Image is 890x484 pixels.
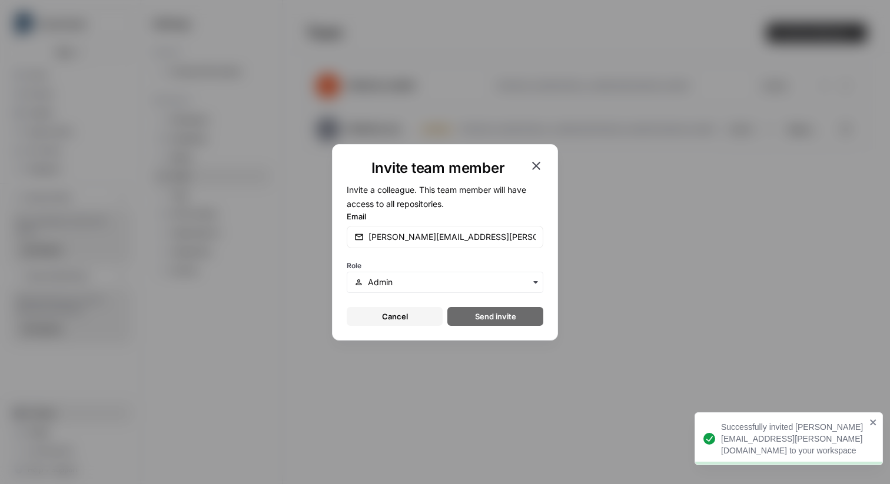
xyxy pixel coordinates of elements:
label: Email [347,211,543,222]
input: email@company.com [368,231,536,243]
button: Cancel [347,307,443,326]
span: Role [347,261,361,270]
span: Cancel [382,311,408,322]
button: Send invite [447,307,543,326]
span: Send invite [475,311,516,322]
div: Successfully invited [PERSON_NAME][EMAIL_ADDRESS][PERSON_NAME][DOMAIN_NAME] to your workspace [721,421,866,456]
span: Invite a colleague. This team member will have access to all repositories. [347,185,526,209]
input: Admin [368,276,536,288]
h1: Invite team member [347,159,529,178]
button: close [869,418,878,427]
